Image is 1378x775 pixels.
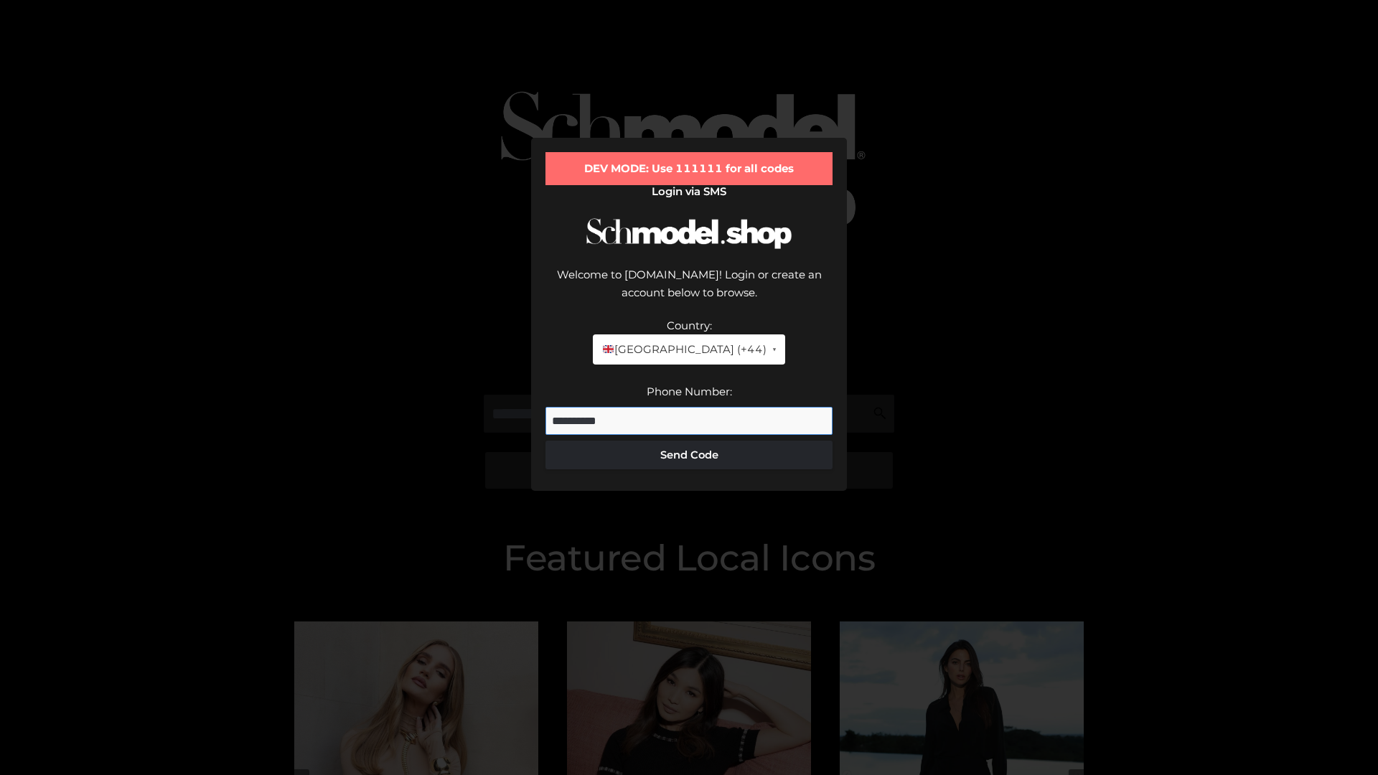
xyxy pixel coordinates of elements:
[545,152,833,185] div: DEV MODE: Use 111111 for all codes
[647,385,732,398] label: Phone Number:
[601,340,766,359] span: [GEOGRAPHIC_DATA] (+44)
[545,266,833,316] div: Welcome to [DOMAIN_NAME]! Login or create an account below to browse.
[545,185,833,198] h2: Login via SMS
[545,441,833,469] button: Send Code
[667,319,712,332] label: Country:
[603,344,614,354] img: 🇬🇧
[581,205,797,262] img: Schmodel Logo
